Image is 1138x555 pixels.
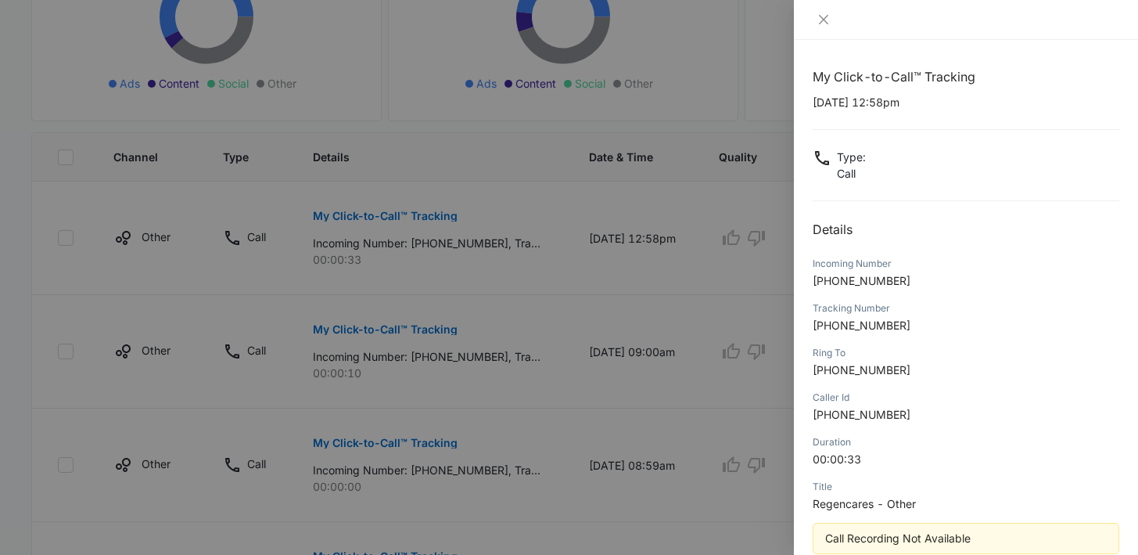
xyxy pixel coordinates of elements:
[817,13,830,26] span: close
[42,91,55,103] img: tab_domain_overview_orange.svg
[25,25,38,38] img: logo_orange.svg
[813,257,1119,271] div: Incoming Number
[813,220,1119,239] h2: Details
[41,41,172,53] div: Domain: [DOMAIN_NAME]
[813,497,916,510] span: Regencares - Other
[813,346,1119,360] div: Ring To
[813,363,910,377] span: [PHONE_NUMBER]
[813,67,1119,86] h1: My Click-to-Call™ Tracking
[813,408,910,421] span: [PHONE_NUMBER]
[813,274,910,287] span: [PHONE_NUMBER]
[813,452,861,466] span: 00:00:33
[813,13,835,27] button: Close
[44,25,77,38] div: v 4.0.25
[813,319,910,332] span: [PHONE_NUMBER]
[825,530,1107,547] div: Call Recording Not Available
[156,91,168,103] img: tab_keywords_by_traffic_grey.svg
[813,435,1119,449] div: Duration
[837,149,866,165] p: Type :
[813,301,1119,315] div: Tracking Number
[837,165,866,182] p: Call
[59,92,140,103] div: Domain Overview
[173,92,264,103] div: Keywords by Traffic
[813,480,1119,494] div: Title
[813,391,1119,405] div: Caller Id
[25,41,38,53] img: website_grey.svg
[813,94,1119,110] p: [DATE] 12:58pm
